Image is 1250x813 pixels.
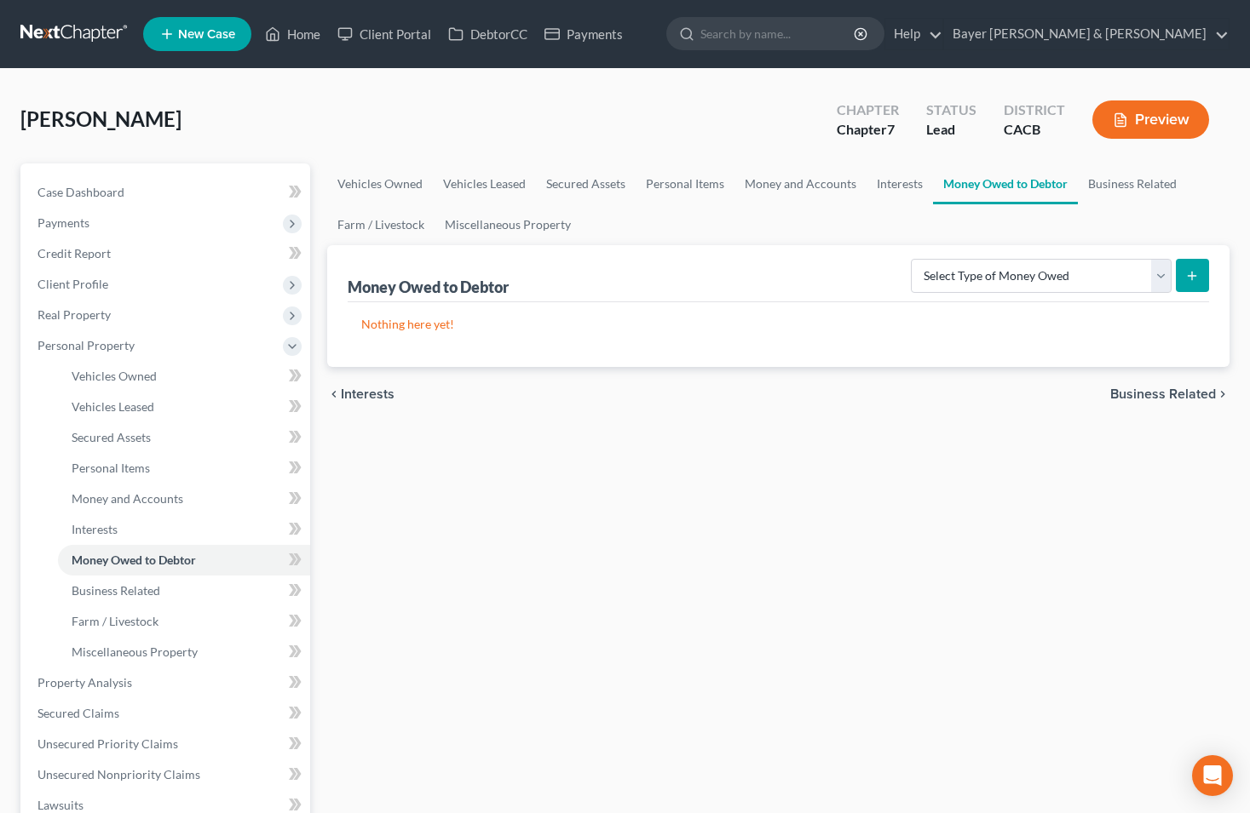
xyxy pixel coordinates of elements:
a: Farm / Livestock [58,606,310,637]
span: Unsecured Priority Claims [37,736,178,751]
span: Credit Report [37,246,111,261]
span: Vehicles Leased [72,399,154,414]
a: Secured Assets [58,422,310,453]
span: Real Property [37,307,111,322]
div: Chapter [837,120,899,140]
span: 7 [887,121,895,137]
a: Interests [58,514,310,545]
a: Money Owed to Debtor [58,545,310,575]
button: chevron_left Interests [327,387,395,401]
div: District [1004,100,1065,120]
span: [PERSON_NAME] [20,106,181,131]
span: Farm / Livestock [72,614,158,628]
i: chevron_right [1216,387,1230,401]
p: Nothing here yet! [361,316,1195,333]
a: Client Portal [329,19,440,49]
a: Secured Claims [24,698,310,729]
button: Business Related chevron_right [1110,387,1230,401]
a: Vehicles Leased [433,163,536,204]
a: Miscellaneous Property [58,637,310,667]
a: Money and Accounts [734,163,867,204]
a: Secured Assets [536,163,636,204]
span: Interests [341,387,395,401]
span: Secured Claims [37,706,119,720]
span: Unsecured Nonpriority Claims [37,767,200,782]
span: Secured Assets [72,430,151,444]
a: Money and Accounts [58,484,310,514]
a: Business Related [1078,163,1187,204]
span: Lawsuits [37,798,84,812]
a: Unsecured Priority Claims [24,729,310,759]
span: Business Related [72,583,160,598]
div: Status [926,100,976,120]
a: Bayer [PERSON_NAME] & [PERSON_NAME] [944,19,1229,49]
a: Personal Items [636,163,734,204]
a: Interests [867,163,933,204]
input: Search by name... [700,18,856,49]
a: Money Owed to Debtor [933,163,1078,204]
a: Farm / Livestock [327,204,435,245]
span: Personal Items [72,461,150,475]
a: DebtorCC [440,19,536,49]
span: Money Owed to Debtor [72,552,196,567]
span: Business Related [1110,387,1216,401]
span: Client Profile [37,277,108,291]
a: Vehicles Owned [58,361,310,392]
span: New Case [178,28,235,41]
span: Vehicles Owned [72,369,157,383]
div: Lead [926,120,976,140]
i: chevron_left [327,387,341,401]
div: Chapter [837,100,899,120]
a: Vehicles Leased [58,392,310,422]
a: Home [256,19,329,49]
a: Vehicles Owned [327,163,433,204]
a: Miscellaneous Property [435,204,581,245]
span: Property Analysis [37,675,132,690]
a: Property Analysis [24,667,310,698]
a: Personal Items [58,453,310,484]
span: Payments [37,215,89,230]
a: Help [885,19,942,49]
a: Credit Report [24,238,310,269]
div: CACB [1004,120,1065,140]
span: Personal Property [37,338,135,352]
div: Money Owed to Debtor [348,277,512,297]
span: Interests [72,522,118,536]
span: Miscellaneous Property [72,644,198,659]
div: Open Intercom Messenger [1192,755,1233,796]
button: Preview [1092,100,1209,139]
a: Unsecured Nonpriority Claims [24,759,310,790]
a: Payments [536,19,631,49]
span: Case Dashboard [37,185,124,199]
a: Case Dashboard [24,177,310,208]
a: Business Related [58,575,310,606]
span: Money and Accounts [72,491,183,506]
